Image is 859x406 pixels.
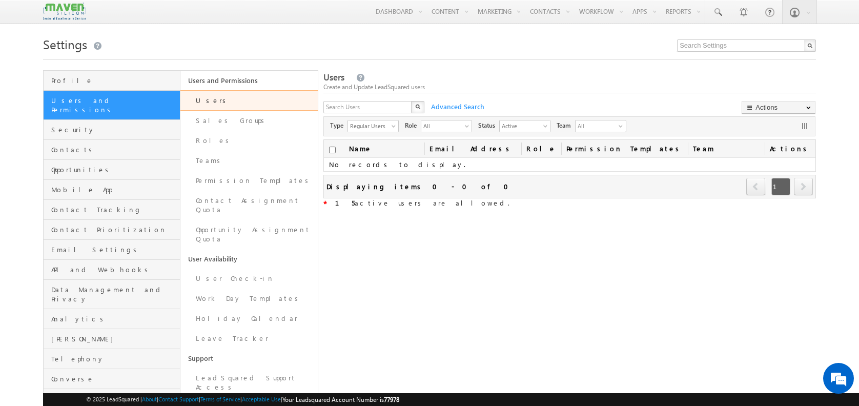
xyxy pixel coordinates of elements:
[180,289,317,309] a: Work Day Templates
[742,101,815,114] button: Actions
[51,185,177,194] span: Mobile App
[51,314,177,323] span: Analytics
[424,140,521,157] a: Email Address
[180,191,317,220] a: Contact Assignment Quota
[51,225,177,234] span: Contact Prioritization
[323,101,413,113] input: Search Users
[51,334,177,343] span: [PERSON_NAME]
[415,104,420,109] img: Search
[44,240,180,260] a: Email Settings
[51,265,177,274] span: API and Webhooks
[44,369,180,389] a: Converse
[180,309,317,329] a: Holiday Calendar
[180,131,317,151] a: Roles
[44,220,180,240] a: Contact Prioritization
[51,76,177,85] span: Profile
[44,91,180,120] a: Users and Permissions
[51,285,177,303] span: Data Management and Privacy
[392,123,400,129] span: select
[335,198,355,207] strong: 15
[44,180,180,200] a: Mobile App
[282,396,399,403] span: Your Leadsquared Account Number is
[180,220,317,249] a: Opportunity Assignment Quota
[688,140,765,157] span: Team
[51,125,177,134] span: Security
[44,349,180,369] a: Telephony
[557,121,575,130] span: Team
[405,121,421,130] span: Role
[51,354,177,363] span: Telephony
[348,120,390,131] span: Regular Users
[158,396,199,402] a: Contact Support
[323,83,816,92] div: Create and Update LeadSquared users
[44,309,180,329] a: Analytics
[765,140,815,157] span: Actions
[44,140,180,160] a: Contacts
[746,179,766,195] a: prev
[561,140,688,157] span: Permission Templates
[180,151,317,171] a: Teams
[327,198,509,207] span: active users are allowed.
[180,249,317,269] a: User Availability
[326,180,515,192] div: Displaying items 0 - 0 of 0
[142,396,157,402] a: About
[746,178,765,195] span: prev
[180,329,317,349] a: Leave Tracker
[51,165,177,174] span: Opportunities
[44,200,180,220] a: Contact Tracking
[180,349,317,368] a: Support
[44,71,180,91] a: Profile
[86,395,399,404] span: © 2025 LeadSquared | | | | |
[51,245,177,254] span: Email Settings
[500,120,542,131] span: Active
[180,269,317,289] a: User Check-in
[576,120,617,132] span: All
[478,121,499,130] span: Status
[794,178,813,195] span: next
[51,374,177,383] span: Converse
[344,140,377,157] a: Name
[180,368,317,397] a: LeadSquared Support Access
[44,260,180,280] a: API and Webhooks
[426,102,487,111] span: Advanced Search
[242,396,281,402] a: Acceptable Use
[330,121,347,130] span: Type
[44,280,180,309] a: Data Management and Privacy
[51,145,177,154] span: Contacts
[771,178,790,195] span: 1
[180,71,317,90] a: Users and Permissions
[51,96,177,114] span: Users and Permissions
[677,39,816,52] input: Search Settings
[180,90,317,111] a: Users
[180,171,317,191] a: Permission Templates
[324,158,816,172] td: No records to display.
[44,329,180,349] a: [PERSON_NAME]
[44,160,180,180] a: Opportunities
[180,111,317,131] a: Sales Groups
[43,3,86,21] img: Custom Logo
[465,123,473,129] span: select
[794,179,813,195] a: next
[43,36,87,52] span: Settings
[421,120,463,131] span: All
[543,123,551,129] span: select
[200,396,240,402] a: Terms of Service
[323,71,344,83] span: Users
[521,140,561,157] a: Role
[51,205,177,214] span: Contact Tracking
[384,396,399,403] span: 77978
[44,120,180,140] a: Security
